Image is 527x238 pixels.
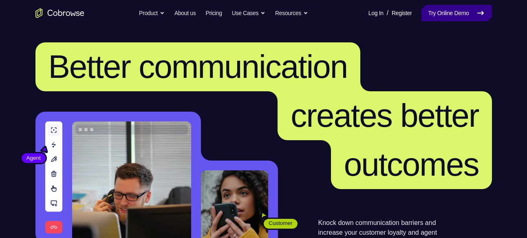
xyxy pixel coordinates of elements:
span: Better communication [49,48,348,85]
a: Pricing [205,5,222,21]
button: Use Cases [232,5,265,21]
a: Register [392,5,412,21]
span: creates better [291,97,478,134]
span: outcomes [344,146,479,183]
a: About us [174,5,196,21]
a: Try Online Demo [421,5,492,21]
a: Go to the home page [35,8,84,18]
button: Product [139,5,165,21]
a: Log In [368,5,384,21]
span: / [387,8,388,18]
button: Resources [275,5,308,21]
